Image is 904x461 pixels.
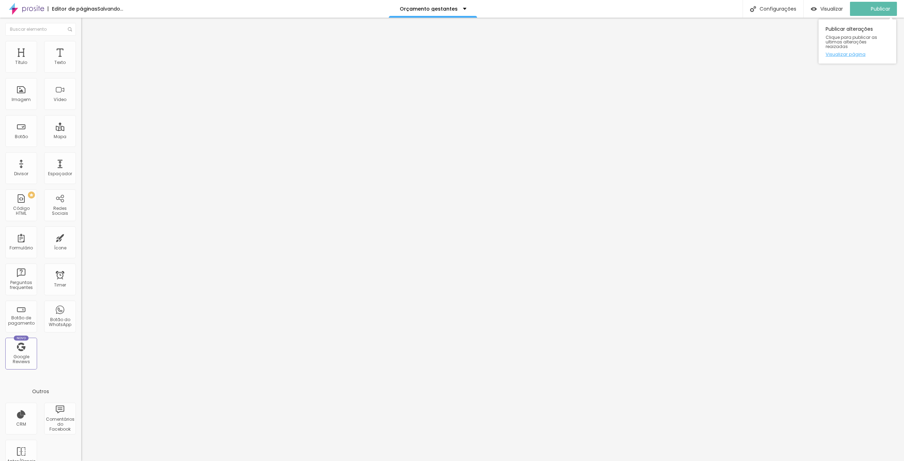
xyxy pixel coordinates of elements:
img: view-1.svg [811,6,817,12]
div: Perguntas frequentes [7,280,35,290]
div: Redes Sociais [46,206,74,216]
div: Comentários do Facebook [46,417,74,432]
span: Visualizar [820,6,843,12]
div: Código HTML [7,206,35,216]
img: Icone [750,6,756,12]
div: Botão [15,134,28,139]
div: Publicar alterações [819,19,896,64]
button: Visualizar [804,2,850,16]
div: Salvando... [97,6,123,11]
input: Buscar elemento [5,23,76,36]
div: Vídeo [54,97,66,102]
div: Espaçador [48,171,72,176]
p: Orçamento gestantes [400,6,458,11]
div: Título [15,60,27,65]
div: Mapa [54,134,66,139]
button: Publicar [850,2,897,16]
span: Clique para publicar as ultimas alterações reaizadas [826,35,889,49]
div: Ícone [54,246,66,250]
div: Botão de pagamento [7,315,35,326]
img: Icone [68,27,72,31]
iframe: Editor [81,18,904,461]
div: Google Reviews [7,354,35,365]
div: Formulário [10,246,33,250]
a: Visualizar página [826,52,889,57]
div: Imagem [12,97,31,102]
span: Publicar [871,6,890,12]
div: Novo [14,336,29,341]
div: Divisor [14,171,28,176]
div: Editor de páginas [48,6,97,11]
div: Timer [54,283,66,288]
div: CRM [16,422,26,427]
div: Texto [54,60,66,65]
div: Botão do WhatsApp [46,317,74,327]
